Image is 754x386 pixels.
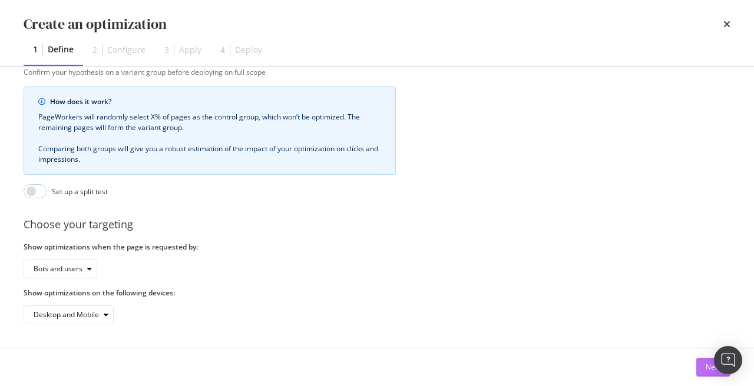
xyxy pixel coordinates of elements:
[48,44,74,55] div: Define
[164,44,169,56] div: 3
[33,44,38,55] div: 1
[723,14,730,34] div: times
[714,346,742,374] div: Open Intercom Messenger
[179,44,201,56] div: Apply
[34,265,82,272] div: Bots and users
[50,96,381,107] div: How does it work?
[24,242,396,252] label: Show optimizations when the page is requested by:
[220,44,225,56] div: 4
[24,14,167,34] div: Create an optimization
[706,362,721,372] div: Next
[34,311,99,318] div: Desktop and Mobile
[235,44,262,56] div: Deploy
[24,288,396,298] label: Show optimizations on the following devices:
[92,44,97,56] div: 2
[24,86,396,175] div: info banner
[696,358,730,377] button: Next
[24,259,97,278] button: Bots and users
[107,44,145,56] div: Configure
[52,187,108,197] div: Set up a split test
[24,305,114,324] button: Desktop and Mobile
[38,112,381,165] div: PageWorkers will randomly select X% of pages as the control group, which won’t be optimized. The ...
